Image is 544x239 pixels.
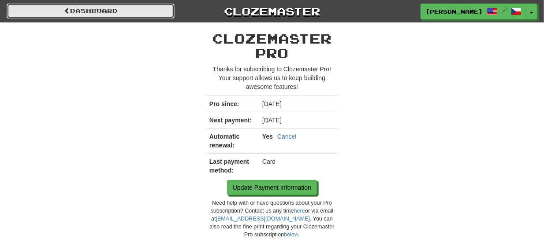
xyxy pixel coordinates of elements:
a: below [284,232,298,238]
a: [EMAIL_ADDRESS][DOMAIN_NAME] [216,216,310,222]
strong: Next payment: [209,117,252,124]
span: [PERSON_NAME] [425,7,483,15]
a: Dashboard [7,4,175,18]
td: [DATE] [259,112,338,129]
h2: Clozemaster Pro [206,31,338,60]
a: Cancel [277,132,297,141]
span: / [502,7,507,13]
td: Card [259,154,338,179]
div: Need help with or have questions about your Pro subscription? Contact us any time or via email at... [206,199,338,239]
strong: Yes [262,133,273,140]
a: [PERSON_NAME] / [421,4,526,19]
a: here [294,208,305,214]
strong: Automatic renewal: [209,133,239,149]
strong: Last payment method: [209,158,249,174]
strong: Pro since: [209,100,239,107]
a: Update Payment Information [227,180,317,195]
td: [DATE] [259,96,338,112]
p: Thanks for subscribing to Clozemaster Pro! Your support allows us to keep building awesome features! [206,65,338,91]
a: Clozemaster [188,4,356,19]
